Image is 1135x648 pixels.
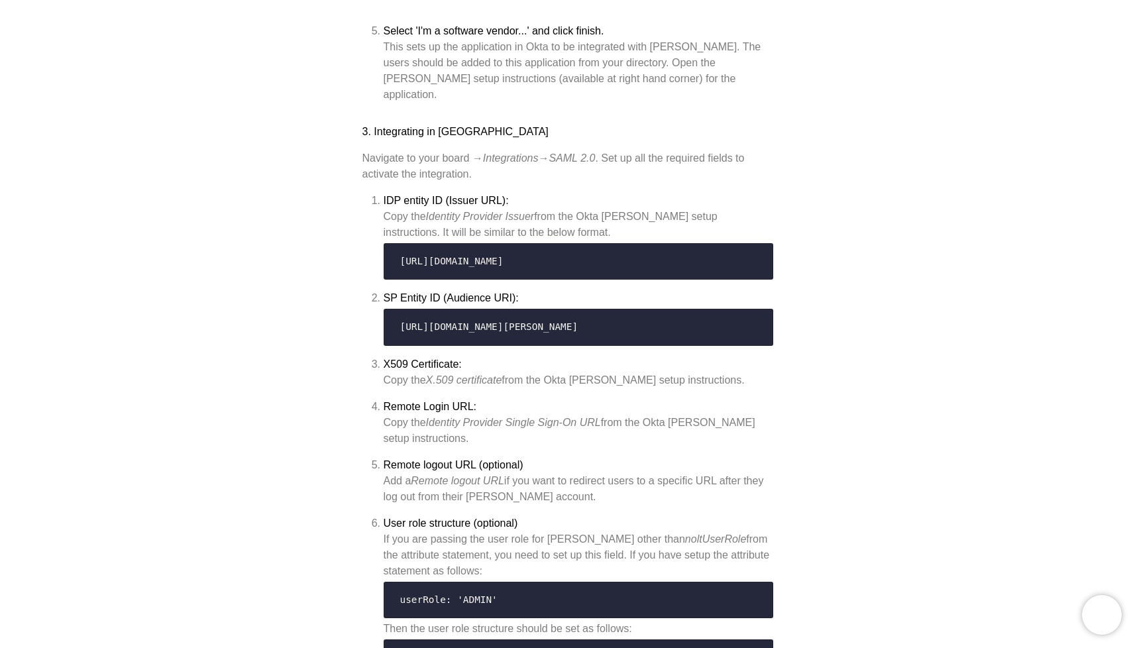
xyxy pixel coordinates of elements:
[384,517,518,529] strong: User role structure (optional)
[549,152,595,164] em: SAML 2.0
[384,473,773,505] div: Add a if you want to redirect users to a specific URL after they log out from their [PERSON_NAME]...
[384,358,462,370] strong: X509 Certificate:
[384,415,773,447] div: Copy the from the Okta [PERSON_NAME] setup instructions.
[384,372,773,388] div: Copy the from the Okta [PERSON_NAME] setup instructions.
[384,25,604,36] strong: Select 'I'm a software vendor...' and click finish.
[426,374,502,386] em: X.509 certificate
[384,39,773,103] div: This sets up the application in Okta to be integrated with [PERSON_NAME]. The users should be add...
[384,195,509,206] strong: IDP entity ID (Issuer URL):
[400,594,498,605] span: userRole: 'ADMIN'
[400,321,578,332] span: [URL][DOMAIN_NAME][PERSON_NAME]
[384,292,519,303] strong: SP Entity ID (Audience URI):
[1082,595,1122,635] iframe: Chatra live chat
[685,533,746,545] em: noltUserRole
[384,209,773,241] div: Copy the from the Okta [PERSON_NAME] setup instructions. It will be similar to the below format.
[362,124,773,140] h3: 3. Integrating in [GEOGRAPHIC_DATA]
[426,211,535,222] em: Identity Provider Issuer
[411,475,504,486] em: Remote logout URL
[384,401,477,412] strong: Remote Login URL:
[362,150,773,182] p: Navigate to your board → → . Set up all the required fields to activate the integration.
[426,417,601,428] em: Identity Provider Single Sign-On URL
[384,459,523,470] strong: Remote logout URL (optional)
[483,152,539,164] em: Integrations
[400,256,504,266] span: [URL][DOMAIN_NAME]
